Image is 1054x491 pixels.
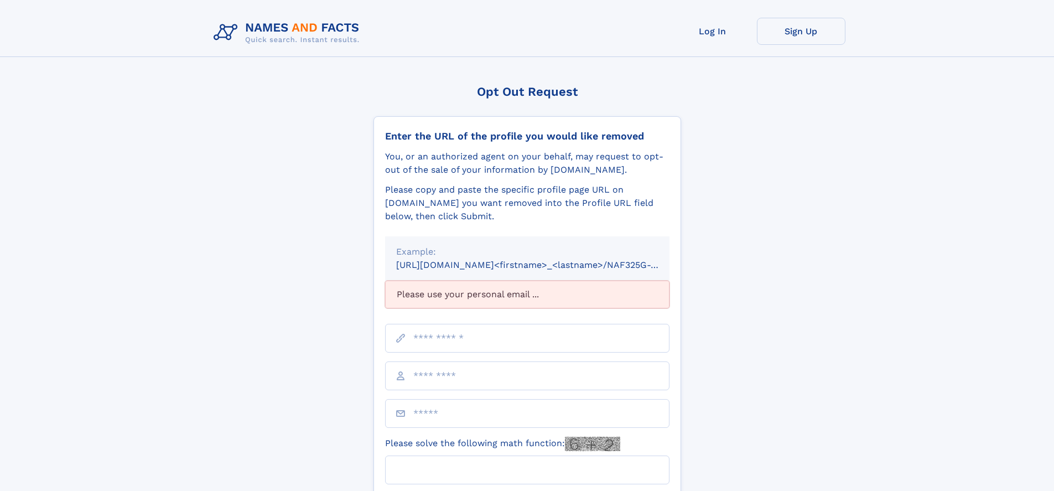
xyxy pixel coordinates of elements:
div: You, or an authorized agent on your behalf, may request to opt-out of the sale of your informatio... [385,150,669,177]
small: [URL][DOMAIN_NAME]<firstname>_<lastname>/NAF325G-xxxxxxxx [396,260,690,270]
label: Please solve the following math function: [385,437,620,451]
div: Enter the URL of the profile you would like removed [385,130,669,142]
div: Please copy and paste the specific profile page URL on [DOMAIN_NAME] you want removed into the Pr... [385,183,669,223]
a: Sign Up [757,18,845,45]
div: Example: [396,245,658,259]
a: Log In [668,18,757,45]
div: Opt Out Request [373,85,681,99]
div: Please use your personal email ... [385,281,669,308]
img: Logo Names and Facts [209,18,368,48]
